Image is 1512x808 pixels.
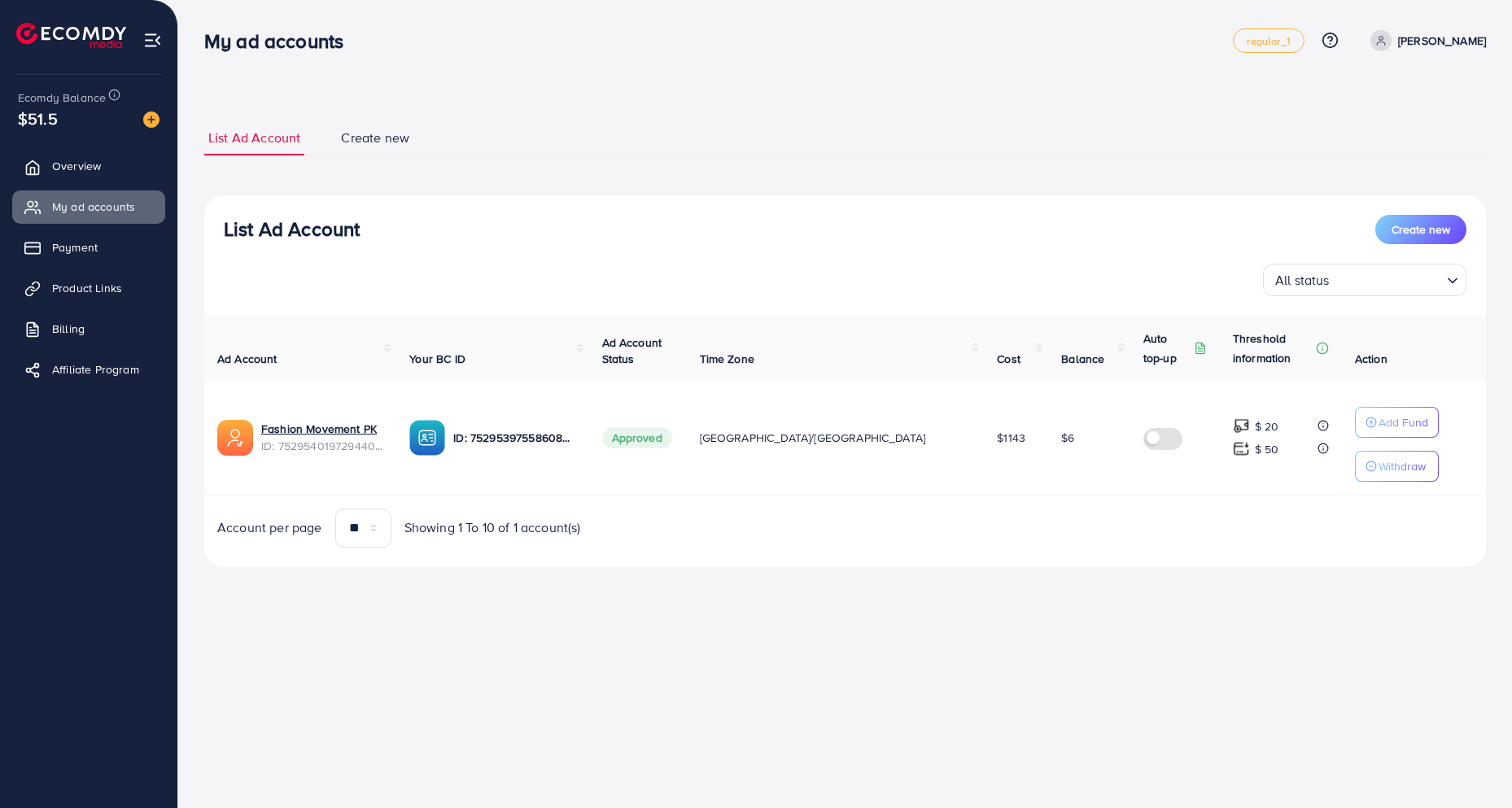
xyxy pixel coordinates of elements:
span: $1143 [997,430,1025,446]
p: Withdraw [1379,456,1426,476]
span: ID: 7529540197294407681 [261,438,383,454]
p: $ 20 [1255,417,1279,436]
div: Search for option [1263,264,1466,296]
iframe: Chat [1443,735,1500,796]
span: Product Links [52,280,122,296]
h3: List Ad Account [224,217,360,241]
span: Create new [1392,221,1450,238]
img: top-up amount [1233,417,1250,435]
span: Balance [1061,351,1104,367]
span: Time Zone [700,351,754,367]
span: Payment [52,239,98,256]
span: Ad Account [217,351,277,367]
a: Fashion Movement PK [261,421,383,437]
a: My ad accounts [12,190,165,223]
p: [PERSON_NAME] [1398,31,1486,50]
p: Add Fund [1379,413,1428,432]
span: All status [1272,269,1333,292]
input: Search for option [1335,265,1440,292]
span: Account per page [217,518,322,537]
span: [GEOGRAPHIC_DATA]/[GEOGRAPHIC_DATA] [700,430,926,446]
button: Add Fund [1355,407,1439,438]
img: top-up amount [1233,440,1250,457]
img: ic-ba-acc.ded83a64.svg [409,420,445,456]
span: Action [1355,351,1387,367]
img: ic-ads-acc.e4c84228.svg [217,420,253,456]
a: regular_1 [1233,28,1304,53]
span: Showing 1 To 10 of 1 account(s) [404,518,581,537]
span: Billing [52,321,85,337]
button: Withdraw [1355,451,1439,482]
span: My ad accounts [52,199,135,215]
div: <span class='underline'>Fashion Movement PK</span></br>7529540197294407681 [261,421,383,454]
p: Auto top-up [1143,329,1191,368]
a: Overview [12,150,165,182]
span: regular_1 [1247,36,1290,46]
p: ID: 7529539755860836369 [453,428,575,448]
a: Payment [12,231,165,264]
img: logo [16,23,126,48]
span: $51.5 [18,107,58,130]
a: Product Links [12,272,165,304]
span: Your BC ID [409,351,465,367]
span: List Ad Account [208,129,300,147]
span: Approved [602,427,672,448]
h3: My ad accounts [204,29,356,53]
span: $6 [1061,430,1074,446]
p: $ 50 [1255,439,1279,459]
a: Affiliate Program [12,353,165,386]
a: Billing [12,312,165,345]
a: [PERSON_NAME] [1364,30,1486,51]
img: menu [143,31,162,50]
span: Create new [341,129,409,147]
span: Ad Account Status [602,334,662,367]
span: Affiliate Program [52,361,139,378]
span: Ecomdy Balance [18,90,106,106]
p: Threshold information [1233,329,1313,368]
span: Cost [997,351,1020,367]
button: Create new [1375,215,1466,244]
span: Overview [52,158,101,174]
img: image [143,111,160,128]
